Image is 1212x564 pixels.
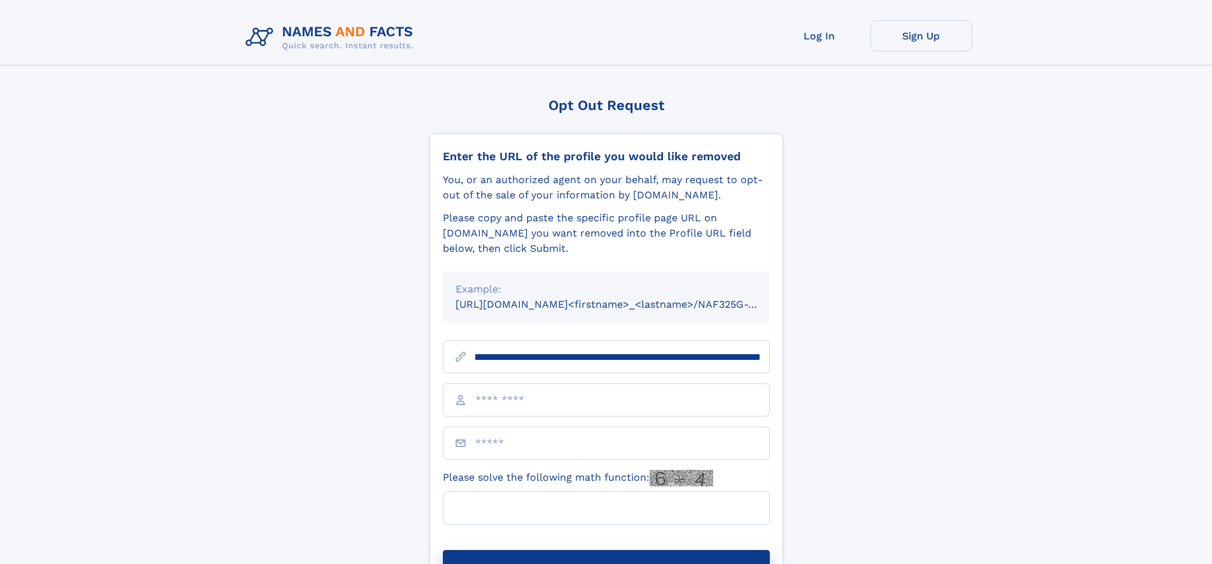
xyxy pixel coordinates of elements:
[769,20,870,52] a: Log In
[240,20,424,55] img: Logo Names and Facts
[870,20,972,52] a: Sign Up
[443,210,770,256] div: Please copy and paste the specific profile page URL on [DOMAIN_NAME] you want removed into the Pr...
[456,282,757,297] div: Example:
[443,470,713,486] label: Please solve the following math function:
[443,149,770,163] div: Enter the URL of the profile you would like removed
[443,172,770,203] div: You, or an authorized agent on your behalf, may request to opt-out of the sale of your informatio...
[456,298,794,310] small: [URL][DOMAIN_NAME]<firstname>_<lastname>/NAF325G-xxxxxxxx
[429,97,783,113] div: Opt Out Request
